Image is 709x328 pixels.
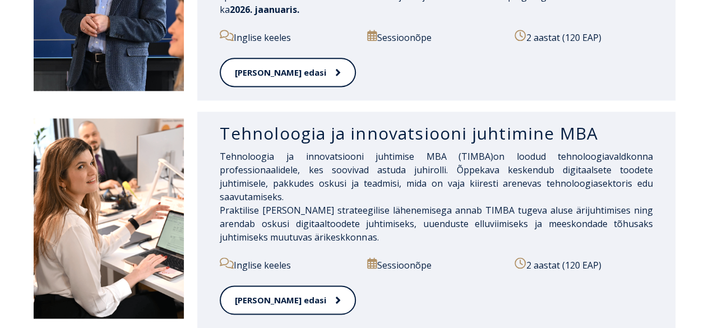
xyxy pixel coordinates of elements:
[220,150,493,163] span: Tehnoloogia ja innovatsiooni juhtimise MBA (TIMBA)
[515,257,653,272] p: 2 aastat (120 EAP)
[220,285,356,315] a: [PERSON_NAME] edasi
[220,123,653,144] h3: Tehnoloogia ja innovatsiooni juhtimine MBA
[220,204,653,243] span: Praktilise [PERSON_NAME] strateegilise lähenemisega annab TIMBA tugeva aluse ärijuhtimises ning a...
[220,30,358,44] p: Inglise keeles
[367,257,506,272] p: Sessioonõpe
[515,30,653,44] p: 2 aastat (120 EAP)
[34,118,184,318] img: DSC_2558
[220,257,358,272] p: Inglise keeles
[230,3,299,16] span: 2026. jaanuaris.
[367,30,506,44] p: Sessioonõpe
[220,150,653,203] span: on loodud tehnoloogiavaldkonna professionaalidele, kes soovivad astuda juhirolli. Õppekava kesken...
[220,58,356,87] a: [PERSON_NAME] edasi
